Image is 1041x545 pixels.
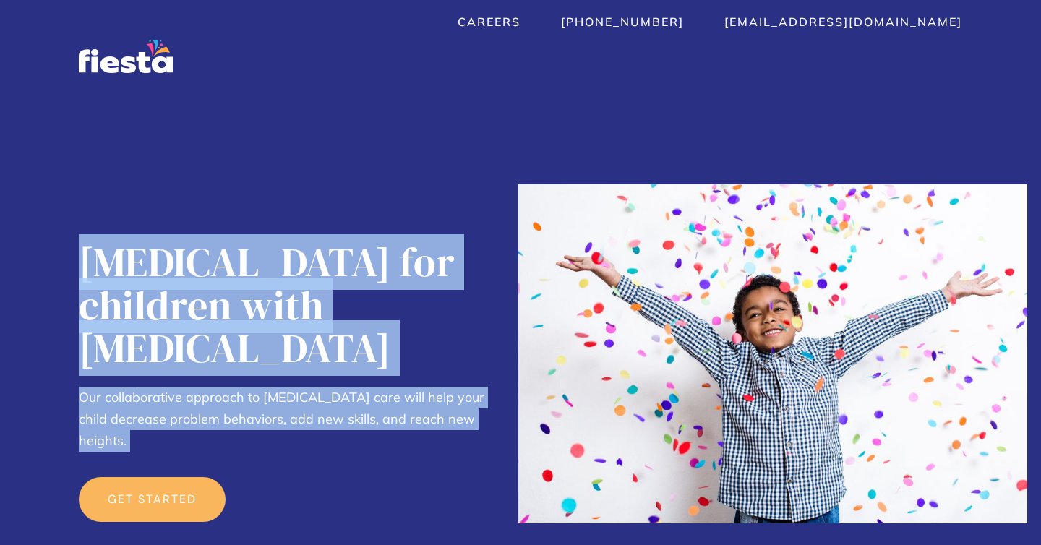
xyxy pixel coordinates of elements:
p: Our collaborative approach to [MEDICAL_DATA] care will help your child decrease problem behaviors... [79,387,503,452]
a: [EMAIL_ADDRESS][DOMAIN_NAME] [724,14,962,29]
a: home [79,40,173,73]
a: get started [79,477,226,522]
a: Careers [458,14,520,29]
h1: [MEDICAL_DATA] for children with [MEDICAL_DATA] [79,241,503,369]
a: [PHONE_NUMBER] [561,14,684,29]
img: Child with autism celebrates success [518,184,1027,523]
